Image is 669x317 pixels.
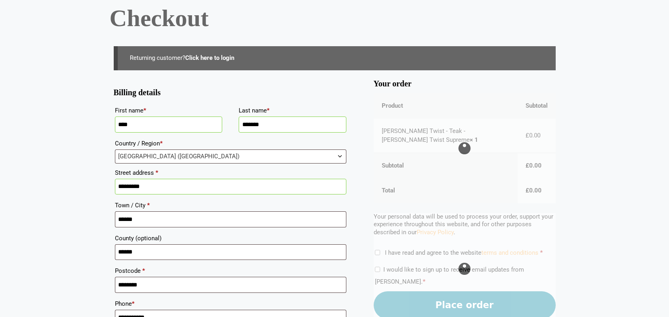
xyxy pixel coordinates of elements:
div: Returning customer? [114,46,556,70]
label: Postcode [115,265,346,277]
h3: Billing details [114,91,348,94]
label: Phone [115,298,346,310]
label: Country / Region [115,137,346,149]
span: (optional) [135,235,162,242]
label: Town / City [115,199,346,211]
label: Street address [115,167,346,179]
label: First name [115,104,223,117]
span: United Kingdom (UK) [115,150,346,163]
span: Country / Region [115,149,346,164]
label: Last name [239,104,346,117]
h3: Your order [374,82,556,86]
h1: Checkout [110,6,560,30]
a: Click here to login [185,54,234,61]
label: County [115,232,346,244]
